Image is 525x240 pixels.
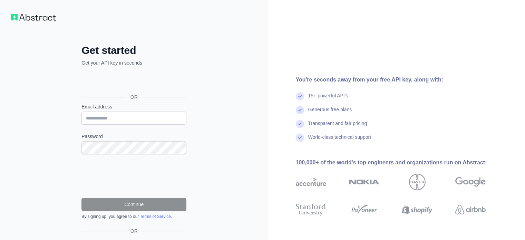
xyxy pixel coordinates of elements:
div: World-class technical support [308,134,371,147]
img: check mark [296,134,304,142]
img: nokia [349,174,379,190]
img: bayer [409,174,426,190]
h2: Get started [81,44,186,57]
img: google [455,174,486,190]
img: check mark [296,106,304,114]
iframe: reCAPTCHA [81,163,186,190]
label: Password [81,133,186,140]
img: check mark [296,92,304,100]
p: Get your API key in seconds [81,59,186,66]
img: payoneer [349,202,379,217]
div: Generous free plans [308,106,352,120]
span: OR [128,228,140,234]
button: Continue [81,198,186,211]
div: Transparent and fair pricing [308,120,367,134]
div: By signing up, you agree to our . [81,214,186,219]
div: 100,000+ of the world's top engineers and organizations run on Abstract: [296,159,508,167]
img: stanford university [296,202,326,217]
img: Workflow [11,14,56,21]
img: check mark [296,120,304,128]
img: shopify [402,202,432,217]
img: airbnb [455,202,486,217]
label: Email address [81,103,186,110]
span: OR [125,94,143,100]
iframe: Sign in with Google Button [78,74,188,89]
div: You're seconds away from your free API key, along with: [296,76,508,84]
a: Terms of Service [140,214,171,219]
img: accenture [296,174,326,190]
div: 15+ powerful API's [308,92,348,106]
